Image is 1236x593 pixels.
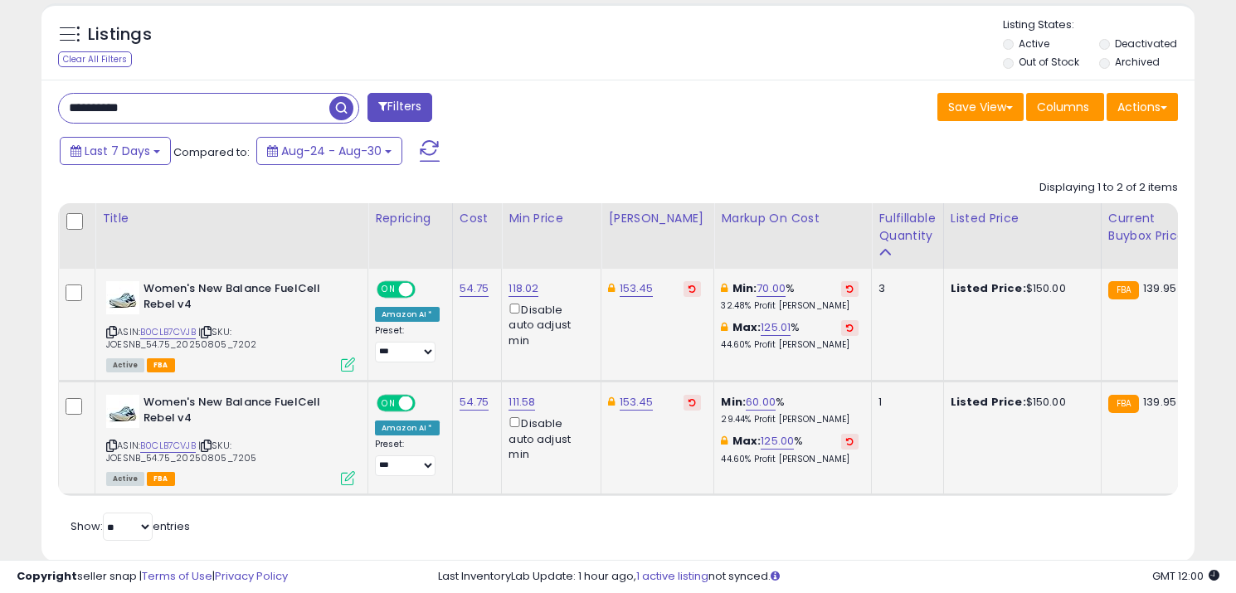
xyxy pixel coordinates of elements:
[509,210,594,227] div: Min Price
[375,210,445,227] div: Repricing
[106,281,139,314] img: 31wD9lfxBhL._SL40_.jpg
[732,319,762,335] b: Max:
[878,395,930,410] div: 1
[378,283,399,297] span: ON
[1039,180,1178,196] div: Displaying 1 to 2 of 2 items
[88,23,152,46] h5: Listings
[256,137,402,165] button: Aug-24 - Aug-30
[636,568,708,584] a: 1 active listing
[951,280,1026,296] b: Listed Price:
[1107,93,1178,121] button: Actions
[1108,395,1139,413] small: FBA
[509,414,588,462] div: Disable auto adjust min
[375,307,440,322] div: Amazon AI *
[846,284,854,293] i: Revert to store-level Min Markup
[144,281,345,316] b: Women's New Balance FuelCell Rebel v4
[460,280,489,297] a: 54.75
[721,454,859,465] p: 44.60% Profit [PERSON_NAME]
[721,281,859,312] div: %
[721,434,859,464] div: %
[721,395,859,425] div: %
[757,280,786,297] a: 70.00
[140,325,196,339] a: B0CLB7CVJB
[147,358,175,372] span: FBA
[413,283,440,297] span: OFF
[1143,280,1176,296] span: 139.95
[732,433,762,449] b: Max:
[1152,568,1219,584] span: 2025-09-7 12:00 GMT
[761,319,791,336] a: 125.01
[721,339,859,351] p: 44.60% Profit [PERSON_NAME]
[144,395,345,430] b: Women's New Balance FuelCell Rebel v4
[1115,36,1177,51] label: Deactivated
[721,414,859,425] p: 29.44% Profit [PERSON_NAME]
[714,203,872,269] th: The percentage added to the cost of goods (COGS) that forms the calculator for Min & Max prices.
[106,439,256,464] span: | SKU: JOESNB_54.75_20250805_7205
[438,569,1220,585] div: Last InventoryLab Update: 1 hour ago, not synced.
[620,280,654,297] a: 153.45
[102,210,361,227] div: Title
[509,280,538,297] a: 118.02
[951,394,1026,410] b: Listed Price:
[106,358,144,372] span: All listings currently available for purchase on Amazon
[106,325,256,350] span: | SKU: JOESNB_54.75_20250805_7202
[375,420,440,435] div: Amazon AI *
[732,280,757,296] b: Min:
[509,394,535,411] a: 111.58
[1019,36,1049,51] label: Active
[951,395,1088,410] div: $150.00
[721,300,859,312] p: 32.48% Profit [PERSON_NAME]
[147,472,175,486] span: FBA
[375,439,440,476] div: Preset:
[106,395,139,428] img: 31wD9lfxBhL._SL40_.jpg
[951,281,1088,296] div: $150.00
[1108,281,1139,299] small: FBA
[215,568,288,584] a: Privacy Policy
[140,439,196,453] a: B0CLB7CVJB
[460,394,489,411] a: 54.75
[58,51,132,67] div: Clear All Filters
[721,320,859,351] div: %
[367,93,432,122] button: Filters
[1026,93,1104,121] button: Columns
[1019,55,1079,69] label: Out of Stock
[1108,210,1194,245] div: Current Buybox Price
[509,300,588,348] div: Disable auto adjust min
[281,143,382,159] span: Aug-24 - Aug-30
[1143,394,1176,410] span: 139.95
[721,210,864,227] div: Markup on Cost
[878,210,936,245] div: Fulfillable Quantity
[60,137,171,165] button: Last 7 Days
[71,518,190,534] span: Show: entries
[460,210,495,227] div: Cost
[413,396,440,411] span: OFF
[142,568,212,584] a: Terms of Use
[937,93,1024,121] button: Save View
[951,210,1094,227] div: Listed Price
[106,395,355,484] div: ASIN:
[375,325,440,362] div: Preset:
[721,283,727,294] i: This overrides the store level min markup for this listing
[106,472,144,486] span: All listings currently available for purchase on Amazon
[608,210,707,227] div: [PERSON_NAME]
[721,322,727,333] i: This overrides the store level max markup for this listing
[1037,99,1089,115] span: Columns
[85,143,150,159] span: Last 7 Days
[106,281,355,370] div: ASIN:
[17,569,288,585] div: seller snap | |
[761,433,794,450] a: 125.00
[746,394,776,411] a: 60.00
[17,568,77,584] strong: Copyright
[1115,55,1160,69] label: Archived
[1003,17,1195,33] p: Listing States:
[878,281,930,296] div: 3
[378,396,399,411] span: ON
[721,394,746,410] b: Min:
[846,323,854,332] i: Revert to store-level Max Markup
[173,144,250,160] span: Compared to:
[620,394,654,411] a: 153.45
